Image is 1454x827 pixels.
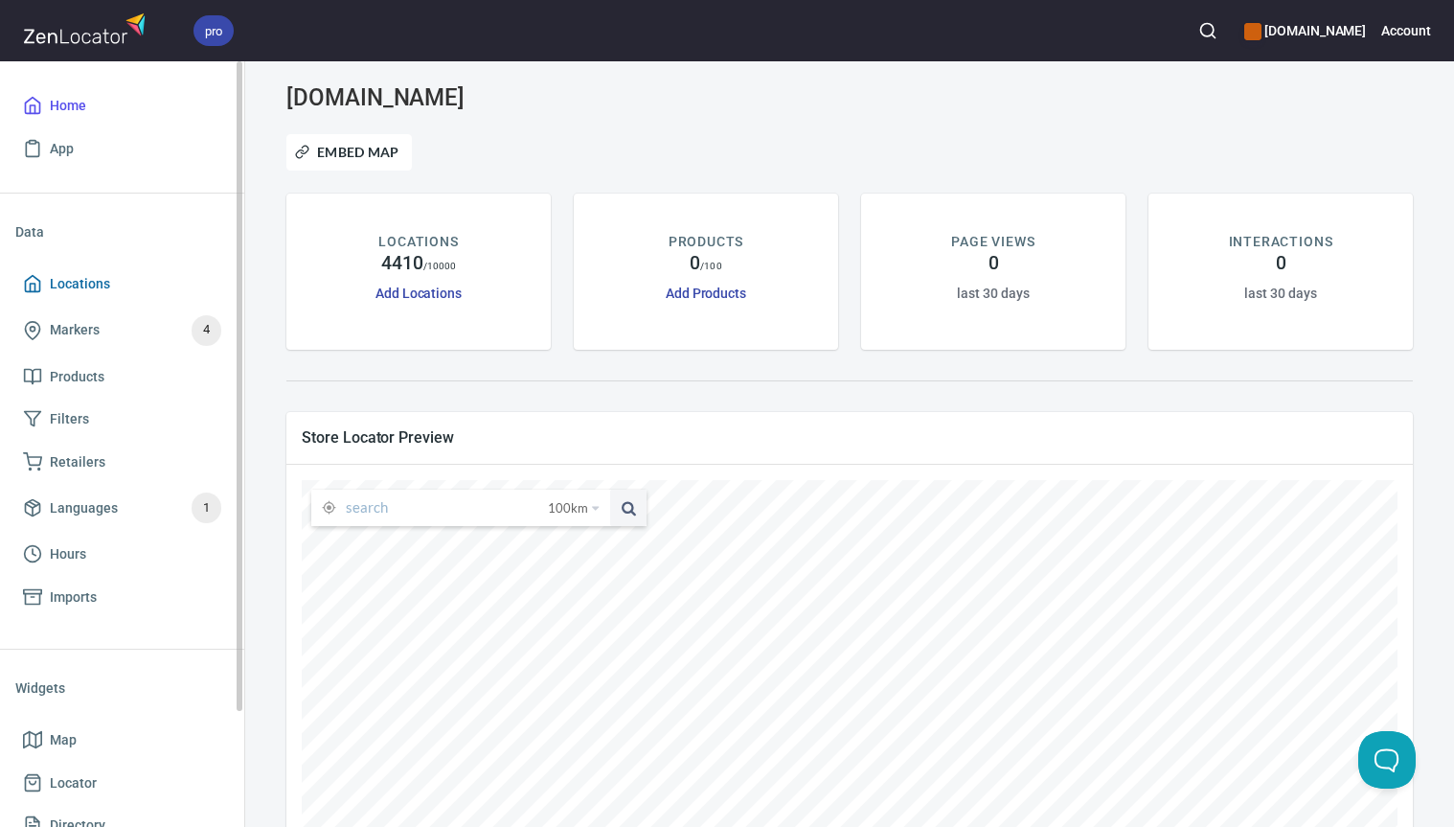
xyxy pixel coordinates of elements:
[15,762,229,805] a: Locator
[193,21,234,41] span: pro
[1244,23,1261,40] button: color-CE600E
[50,771,97,795] span: Locator
[1187,10,1229,52] button: Search
[302,427,1397,448] span: Store Locator Preview
[375,286,462,301] a: Add Locations
[548,490,588,526] span: 100 km
[700,259,721,273] p: / 100
[15,576,229,619] a: Imports
[1244,10,1366,52] div: Manage your apps
[1229,232,1333,252] p: INTERACTIONS
[286,84,647,111] h3: [DOMAIN_NAME]
[50,450,105,474] span: Retailers
[50,586,97,609] span: Imports
[299,141,399,164] span: Embed Map
[15,306,229,356] a: Markers4
[423,259,457,273] p: / 10000
[23,8,151,49] img: zenlocator
[1276,252,1286,275] h4: 0
[15,84,229,127] a: Home
[50,728,77,752] span: Map
[666,286,746,301] a: Add Products
[669,232,744,252] p: PRODUCTS
[15,441,229,484] a: Retailers
[988,252,999,275] h4: 0
[15,719,229,762] a: Map
[192,319,221,341] span: 4
[15,356,229,399] a: Products
[951,232,1034,252] p: PAGE VIEWS
[381,252,423,275] h4: 4410
[15,533,229,576] a: Hours
[15,398,229,441] a: Filters
[1358,731,1416,789] iframe: Help Scout Beacon - Open
[1381,20,1431,41] h6: Account
[346,490,548,526] input: search
[1244,283,1316,304] h6: last 30 days
[50,137,74,161] span: App
[193,15,234,46] div: pro
[15,127,229,171] a: App
[15,209,229,255] li: Data
[50,94,86,118] span: Home
[50,407,89,431] span: Filters
[192,497,221,519] span: 1
[286,134,412,171] button: Embed Map
[50,365,104,389] span: Products
[50,318,100,342] span: Markers
[1381,10,1431,52] button: Account
[1244,20,1366,41] h6: [DOMAIN_NAME]
[50,272,110,296] span: Locations
[50,496,118,520] span: Languages
[957,283,1029,304] h6: last 30 days
[15,665,229,711] li: Widgets
[50,542,86,566] span: Hours
[378,232,458,252] p: LOCATIONS
[15,263,229,306] a: Locations
[15,483,229,533] a: Languages1
[690,252,700,275] h4: 0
